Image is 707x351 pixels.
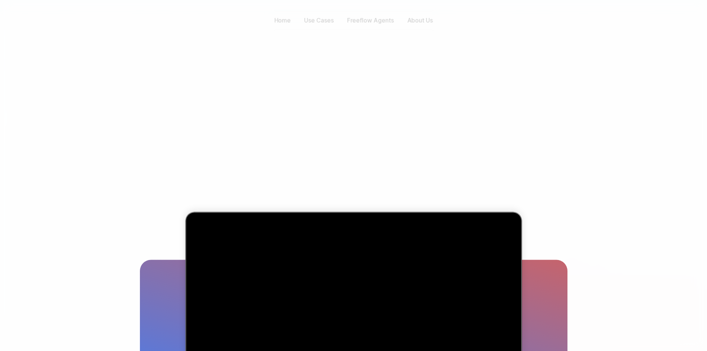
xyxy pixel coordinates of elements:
[343,14,397,26] a: Freeflow Agents
[274,16,291,25] p: Home
[347,16,394,25] p: Freeflow Agents
[301,14,337,26] button: Use Cases
[304,16,334,25] p: Use Cases
[403,14,436,26] a: About Us
[407,16,433,25] p: About Us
